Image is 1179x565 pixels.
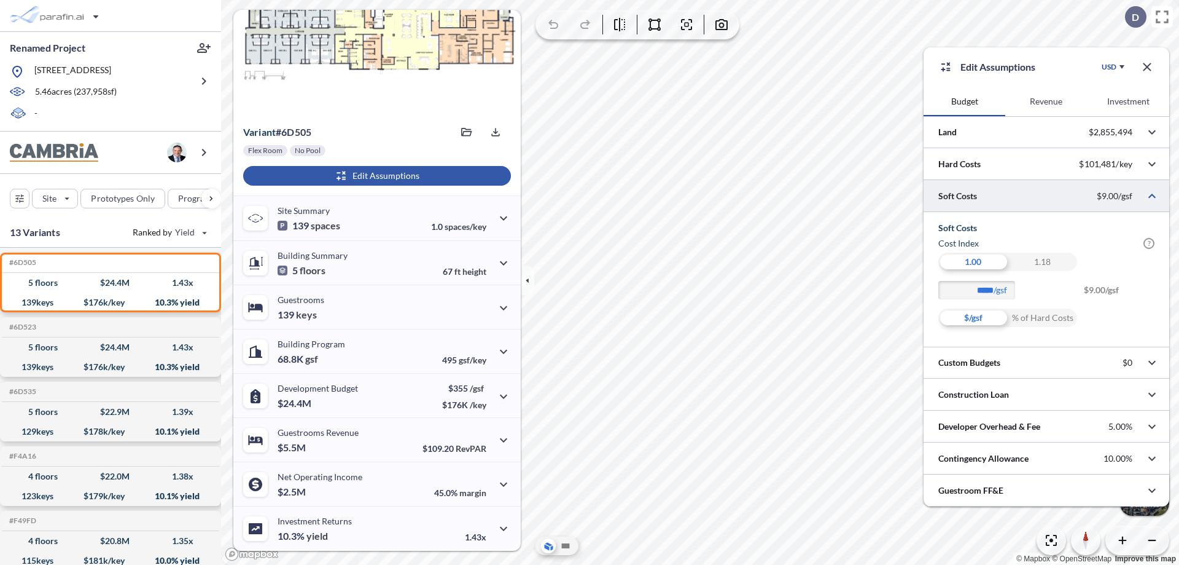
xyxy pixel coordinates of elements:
img: BrandImage [10,143,98,162]
p: Investment Returns [278,516,352,526]
p: Contingency Allowance [938,452,1029,465]
span: yield [306,530,328,542]
p: Construction Loan [938,389,1009,401]
p: Site Summary [278,205,330,216]
p: $0 [1123,357,1132,368]
p: 139 [278,309,317,321]
p: Guestrooms Revenue [278,427,359,438]
img: user logo [167,143,187,162]
span: spaces [311,219,340,232]
p: 1.43x [465,532,486,542]
h5: Click to copy the code [7,516,36,525]
p: - [34,107,37,121]
span: ft [454,266,461,277]
span: height [462,266,486,277]
span: gsf [305,353,318,365]
div: $/gsf [938,309,1008,327]
p: $101,481/key [1079,159,1132,170]
p: 139 [278,219,340,232]
div: USD [1102,62,1116,72]
label: /gsf [994,284,1021,296]
h5: Click to copy the code [7,452,36,460]
p: $2,855,494 [1089,127,1132,138]
p: $5.5M [278,441,308,454]
p: $2.5M [278,486,308,498]
h5: Click to copy the code [7,323,36,331]
button: Budget [924,87,1005,116]
p: Guestrooms [278,294,324,305]
button: Revenue [1005,87,1087,116]
button: Prototypes Only [80,189,165,208]
p: $24.4M [278,397,313,409]
span: floors [300,264,325,277]
p: # 6d505 [243,126,311,138]
span: gsf/key [459,355,486,365]
span: margin [459,488,486,498]
div: 1.00 [938,253,1008,271]
span: ? [1143,238,1154,249]
p: [STREET_ADDRESS] [34,64,111,79]
a: Improve this map [1115,555,1176,563]
span: /gsf [470,383,484,393]
span: keys [296,309,317,321]
p: 45.0% [434,488,486,498]
button: Aerial View [541,539,556,553]
h6: Cost index [938,237,979,250]
p: 67 [443,266,486,277]
p: 68.8K [278,353,318,365]
p: Hard Costs [938,158,981,170]
p: Edit Assumptions [960,60,1035,74]
button: Site Plan [558,539,573,553]
button: Program [168,189,234,208]
span: RevPAR [456,443,486,454]
p: Land [938,126,957,138]
p: 13 Variants [10,225,60,240]
a: Mapbox homepage [225,547,279,561]
p: 10.00% [1103,453,1132,464]
p: Development Budget [278,383,358,393]
p: 10.3% [278,530,328,542]
button: Site [32,189,78,208]
p: Building Program [278,339,345,349]
button: Investment [1088,87,1169,116]
button: Edit Assumptions [243,166,511,186]
div: % of Hard Costs [1008,309,1077,327]
p: Building Summary [278,250,348,261]
p: $109.20 [422,443,486,454]
p: 5.46 acres ( 237,958 sf) [35,85,117,99]
p: D [1132,12,1139,23]
span: Yield [175,226,195,239]
p: Custom Budgets [938,357,1000,369]
p: Net Operating Income [278,472,362,482]
p: Guestroom FF&E [938,484,1003,497]
span: Variant [243,126,276,138]
p: 1.0 [431,221,486,232]
p: No Pool [295,146,321,156]
p: 5 [278,264,325,277]
h5: Click to copy the code [7,387,36,396]
span: /key [470,400,486,410]
p: Program [178,192,212,205]
p: $176K [442,400,486,410]
p: Renamed Project [10,41,85,55]
span: $9.00/gsf [1084,281,1154,309]
p: $355 [442,383,486,393]
span: spaces/key [445,221,486,232]
div: 1.18 [1008,253,1077,271]
a: OpenStreetMap [1052,555,1111,563]
p: Flex Room [248,146,282,156]
button: Ranked by Yield [123,223,215,242]
p: Site [42,192,56,205]
h5: Click to copy the code [7,258,36,267]
a: Mapbox [1016,555,1050,563]
p: Developer Overhead & Fee [938,421,1040,433]
p: 495 [442,355,486,365]
h5: Soft Costs [938,222,1154,234]
p: Prototypes Only [91,192,155,205]
p: 5.00% [1108,421,1132,432]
